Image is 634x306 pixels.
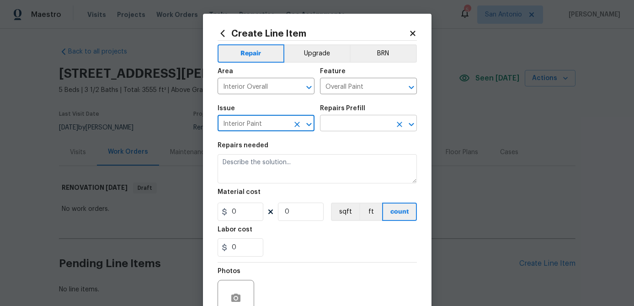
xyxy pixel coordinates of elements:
button: Open [405,118,418,131]
button: Clear [291,118,304,131]
button: Open [303,118,315,131]
h5: Feature [320,68,346,75]
h5: Repairs Prefill [320,105,365,112]
button: ft [359,203,382,221]
button: count [382,203,417,221]
h2: Create Line Item [218,28,409,38]
h5: Repairs needed [218,142,268,149]
h5: Labor cost [218,226,252,233]
button: Open [405,81,418,94]
button: BRN [350,44,417,63]
button: sqft [331,203,359,221]
h5: Issue [218,105,235,112]
h5: Material cost [218,189,261,195]
h5: Area [218,68,233,75]
button: Repair [218,44,285,63]
button: Clear [393,118,406,131]
button: Open [303,81,315,94]
h5: Photos [218,268,240,274]
button: Upgrade [284,44,350,63]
